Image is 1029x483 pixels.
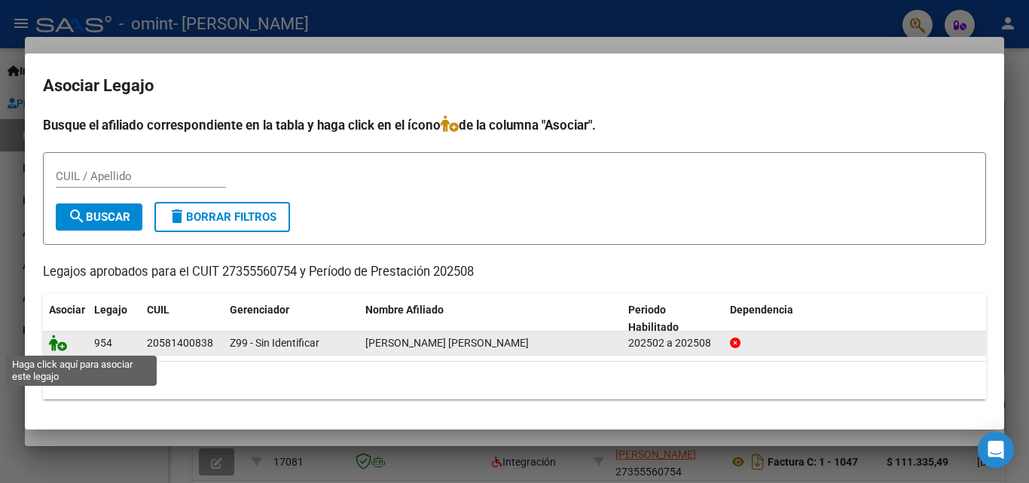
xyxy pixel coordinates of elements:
span: Dependencia [730,304,793,316]
div: 1 registros [43,362,986,399]
span: Buscar [68,210,130,224]
h2: Asociar Legajo [43,72,986,100]
span: Legajo [94,304,127,316]
p: Legajos aprobados para el CUIT 27355560754 y Período de Prestación 202508 [43,263,986,282]
mat-icon: search [68,207,86,225]
span: Z99 - Sin Identificar [230,337,319,349]
span: CUIL [147,304,169,316]
button: Buscar [56,203,142,231]
span: Asociar [49,304,85,316]
h4: Busque el afiliado correspondiente en la tabla y haga click en el ícono de la columna "Asociar". [43,115,986,135]
span: LOPEZ JUAN PEDRO [365,337,529,349]
mat-icon: delete [168,207,186,225]
div: Open Intercom Messenger [978,432,1014,468]
datatable-header-cell: CUIL [141,294,224,344]
span: 954 [94,337,112,349]
datatable-header-cell: Periodo Habilitado [622,294,724,344]
datatable-header-cell: Dependencia [724,294,987,344]
span: Nombre Afiliado [365,304,444,316]
span: Gerenciador [230,304,289,316]
div: 202502 a 202508 [628,335,718,352]
datatable-header-cell: Legajo [88,294,141,344]
span: Periodo Habilitado [628,304,679,333]
span: Borrar Filtros [168,210,276,224]
datatable-header-cell: Nombre Afiliado [359,294,622,344]
button: Borrar Filtros [154,202,290,232]
div: 20581400838 [147,335,213,352]
datatable-header-cell: Gerenciador [224,294,359,344]
datatable-header-cell: Asociar [43,294,88,344]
